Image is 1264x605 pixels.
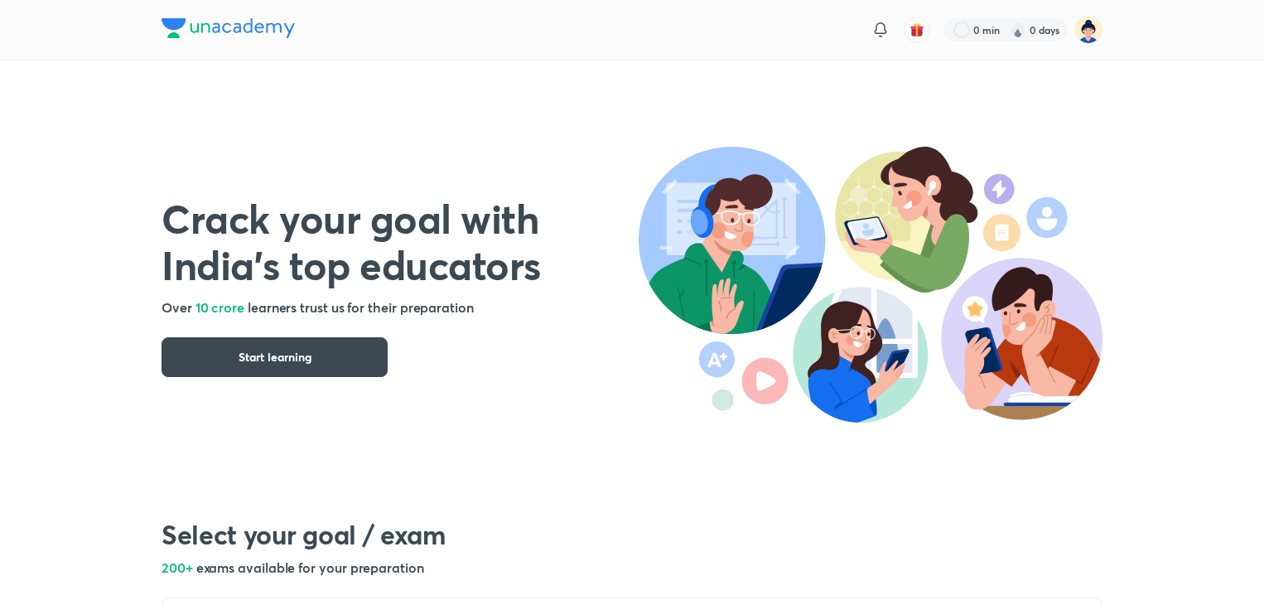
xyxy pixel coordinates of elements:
span: 10 crore [195,298,244,316]
a: Company Logo [162,18,295,42]
img: Mohit [1074,16,1102,44]
img: Company Logo [162,18,295,38]
h1: Crack your goal with India’s top educators [162,195,639,288]
h5: Over learners trust us for their preparation [162,298,639,317]
h5: 200+ [162,558,1102,578]
button: Start learning [162,337,388,377]
img: streak [1010,22,1026,38]
img: header [639,147,1102,423]
h2: Select your goal / exam [162,518,1102,551]
img: avatar [909,22,924,37]
span: Start learning [239,349,311,365]
span: exams available for your preparation [196,559,424,576]
button: avatar [904,17,930,43]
